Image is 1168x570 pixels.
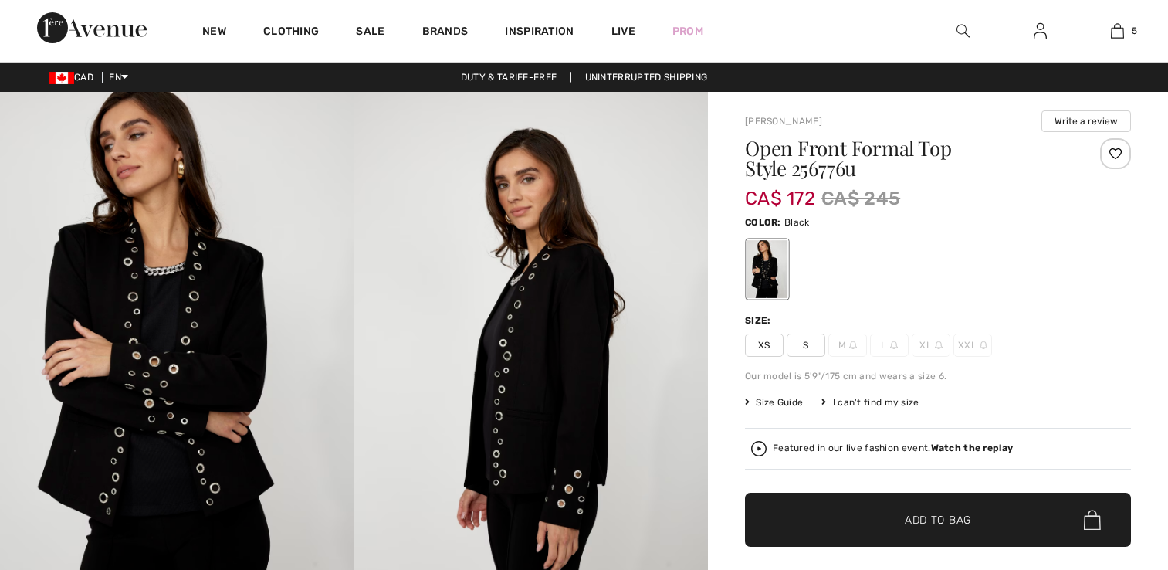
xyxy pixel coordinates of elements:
[1084,510,1101,530] img: Bag.svg
[849,341,857,349] img: ring-m.svg
[611,23,635,39] a: Live
[745,172,815,209] span: CA$ 172
[49,72,100,83] span: CAD
[672,23,703,39] a: Prom
[49,72,74,84] img: Canadian Dollar
[751,441,767,456] img: Watch the replay
[1132,24,1137,38] span: 5
[745,369,1131,383] div: Our model is 5'9"/175 cm and wears a size 6.
[821,395,919,409] div: I can't find my size
[1041,110,1131,132] button: Write a review
[784,217,810,228] span: Black
[263,25,319,41] a: Clothing
[1021,22,1059,41] a: Sign In
[931,443,1014,453] strong: Watch the replay
[953,334,992,357] span: XXL
[821,185,900,212] span: CA$ 245
[828,334,867,357] span: M
[745,395,803,409] span: Size Guide
[745,217,781,228] span: Color:
[870,334,909,357] span: L
[1111,22,1124,40] img: My Bag
[912,334,950,357] span: XL
[747,240,787,298] div: Black
[980,341,987,349] img: ring-m.svg
[905,512,971,528] span: Add to Bag
[505,25,574,41] span: Inspiration
[787,334,825,357] span: S
[745,493,1131,547] button: Add to Bag
[356,25,384,41] a: Sale
[956,22,970,40] img: search the website
[745,334,784,357] span: XS
[890,341,898,349] img: ring-m.svg
[1079,22,1155,40] a: 5
[1034,22,1047,40] img: My Info
[37,12,147,43] img: 1ère Avenue
[745,138,1067,178] h1: Open Front Formal Top Style 256776u
[109,72,128,83] span: EN
[422,25,469,41] a: Brands
[745,314,774,327] div: Size:
[202,25,226,41] a: New
[745,116,822,127] a: [PERSON_NAME]
[935,341,943,349] img: ring-m.svg
[773,443,1013,453] div: Featured in our live fashion event.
